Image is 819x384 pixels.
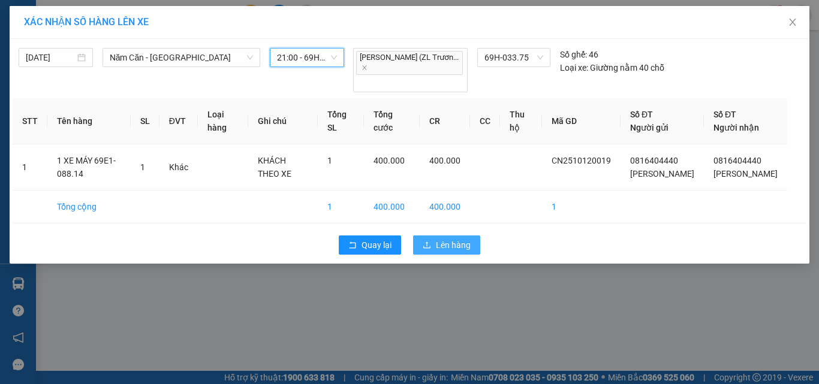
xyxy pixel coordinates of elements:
[140,162,145,172] span: 1
[26,51,75,64] input: 12/10/2025
[429,156,460,165] span: 400.000
[630,123,669,132] span: Người gửi
[198,98,248,144] th: Loại hàng
[318,98,363,144] th: Tổng SL
[630,169,694,179] span: [PERSON_NAME]
[327,156,332,165] span: 1
[364,98,420,144] th: Tổng cước
[420,191,470,223] td: 400.000
[713,123,759,132] span: Người nhận
[560,48,598,61] div: 46
[713,110,736,119] span: Số ĐT
[339,235,401,255] button: rollbackQuay lại
[560,48,587,61] span: Số ghế:
[246,54,254,61] span: down
[159,144,198,191] td: Khác
[630,156,678,165] span: 0816404440
[560,61,664,74] div: Giường nằm 40 chỗ
[356,51,463,75] span: [PERSON_NAME] (ZL Trươn...
[542,191,621,223] td: 1
[500,98,542,144] th: Thu hộ
[713,156,761,165] span: 0816404440
[552,156,611,165] span: CN2510120019
[13,144,47,191] td: 1
[159,98,198,144] th: ĐVT
[423,241,431,250] span: upload
[420,98,470,144] th: CR
[318,191,363,223] td: 1
[348,241,357,250] span: rollback
[47,144,131,191] td: 1 XE MÁY 69E1-088.14
[713,169,778,179] span: [PERSON_NAME]
[277,49,337,66] span: 21:00 - 69H-033.75
[788,17,797,27] span: close
[776,6,809,40] button: Close
[436,238,471,252] span: Lên hàng
[110,49,253,66] span: Năm Căn - Sài Gòn
[362,65,368,71] span: close
[362,238,392,252] span: Quay lại
[24,16,149,28] span: XÁC NHẬN SỐ HÀNG LÊN XE
[13,98,47,144] th: STT
[131,98,159,144] th: SL
[630,110,653,119] span: Số ĐT
[364,191,420,223] td: 400.000
[374,156,405,165] span: 400.000
[413,235,480,255] button: uploadLên hàng
[542,98,621,144] th: Mã GD
[258,156,291,179] span: KHÁCH THEO XE
[560,61,588,74] span: Loại xe:
[47,191,131,223] td: Tổng cộng
[248,98,318,144] th: Ghi chú
[484,49,543,66] span: 69H-033.75
[470,98,500,144] th: CC
[47,98,131,144] th: Tên hàng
